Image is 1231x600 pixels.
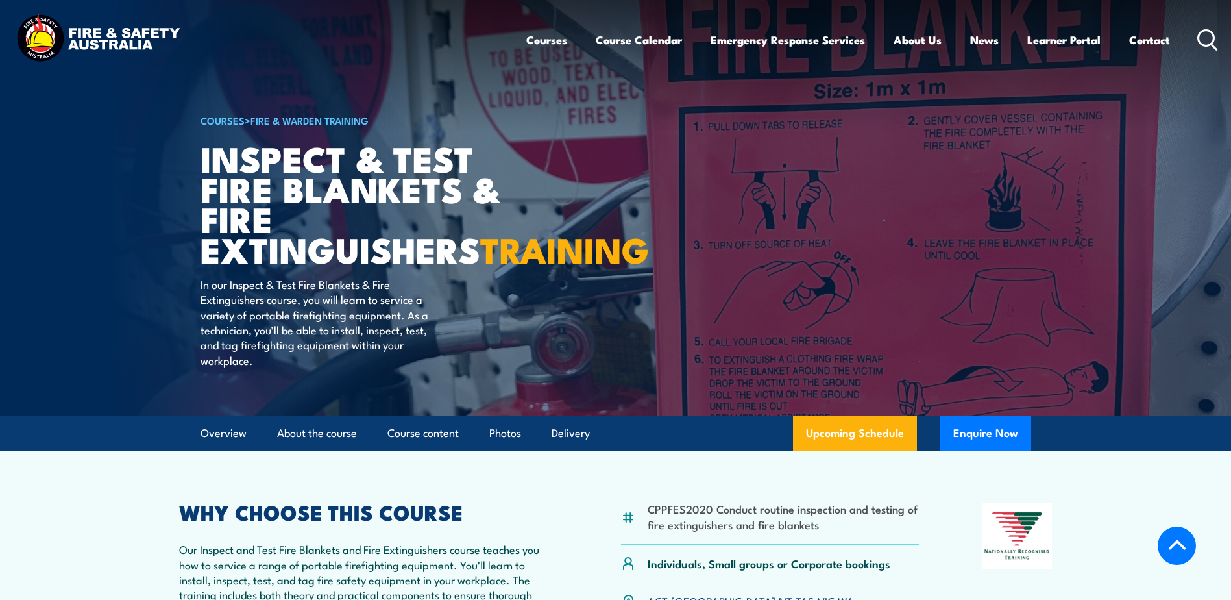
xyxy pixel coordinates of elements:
[982,503,1053,569] img: Nationally Recognised Training logo.
[1129,23,1170,57] a: Contact
[277,416,357,451] a: About the course
[179,503,558,521] h2: WHY CHOOSE THIS COURSE
[894,23,942,57] a: About Us
[793,416,917,451] a: Upcoming Schedule
[201,112,521,128] h6: >
[387,416,459,451] a: Course content
[648,501,920,532] li: CPPFES2020 Conduct routine inspection and testing of fire extinguishers and fire blankets
[201,277,437,368] p: In our Inspect & Test Fire Blankets & Fire Extinguishers course, you will learn to service a vari...
[201,416,247,451] a: Overview
[940,416,1031,451] button: Enquire Now
[480,221,649,275] strong: TRAINING
[1027,23,1101,57] a: Learner Portal
[596,23,682,57] a: Course Calendar
[526,23,567,57] a: Courses
[711,23,865,57] a: Emergency Response Services
[489,416,521,451] a: Photos
[201,113,245,127] a: COURSES
[552,416,590,451] a: Delivery
[201,143,521,264] h1: Inspect & Test Fire Blankets & Fire Extinguishers
[250,113,369,127] a: Fire & Warden Training
[970,23,999,57] a: News
[648,556,890,571] p: Individuals, Small groups or Corporate bookings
